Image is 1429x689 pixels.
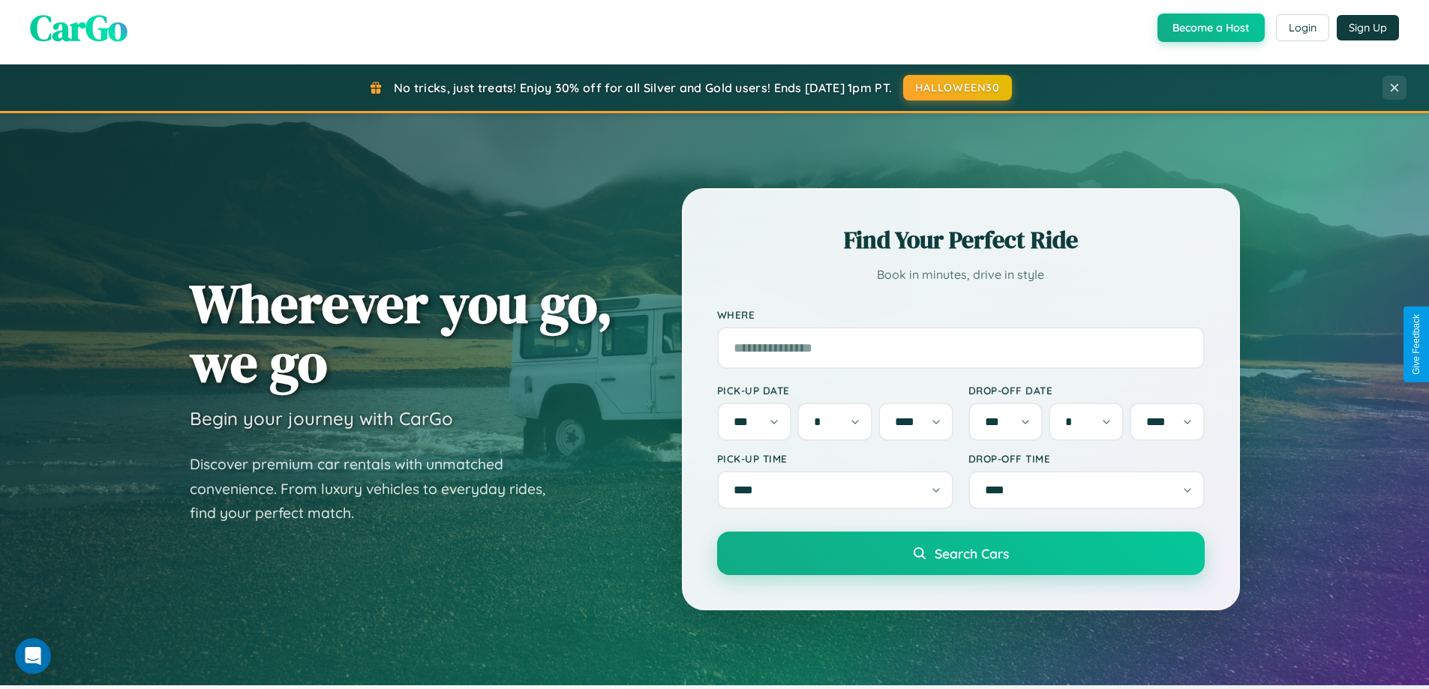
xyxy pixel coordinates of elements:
p: Book in minutes, drive in style [717,264,1205,286]
span: CarGo [30,3,128,52]
button: Sign Up [1337,15,1399,40]
span: No tricks, just treats! Enjoy 30% off for all Silver and Gold users! Ends [DATE] 1pm PT. [394,80,892,95]
div: Give Feedback [1411,314,1421,375]
span: Search Cars [935,545,1009,562]
h3: Begin your journey with CarGo [190,407,453,430]
h2: Find Your Perfect Ride [717,223,1205,256]
iframe: Intercom live chat [15,638,51,674]
label: Where [717,308,1205,321]
button: HALLOWEEN30 [903,75,1012,100]
p: Discover premium car rentals with unmatched convenience. From luxury vehicles to everyday rides, ... [190,452,565,526]
label: Drop-off Time [968,452,1205,465]
h1: Wherever you go, we go [190,274,613,392]
label: Pick-up Time [717,452,953,465]
button: Search Cars [717,532,1205,575]
button: Become a Host [1157,13,1265,42]
label: Drop-off Date [968,384,1205,397]
button: Login [1276,14,1329,41]
label: Pick-up Date [717,384,953,397]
